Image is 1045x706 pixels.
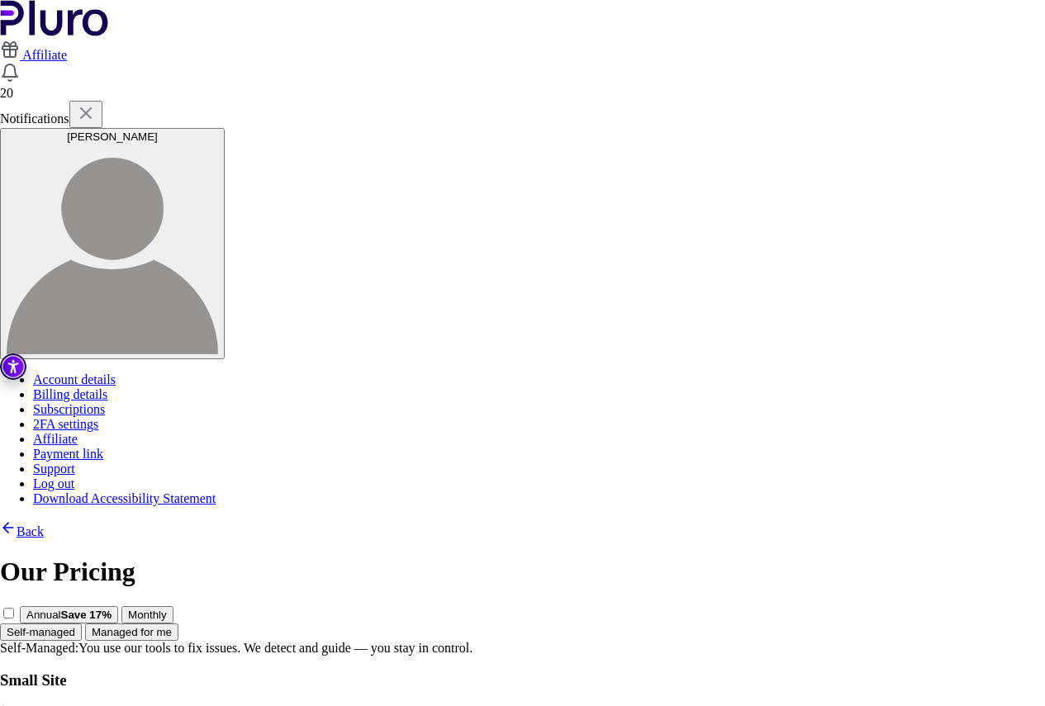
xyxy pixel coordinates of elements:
[33,491,216,505] a: Download Accessibility Statement
[33,462,75,476] a: Support
[22,48,67,62] span: Affiliate
[7,143,218,354] img: user avatar
[61,609,112,621] strong: Save 17%
[33,432,78,446] a: Affiliate
[76,103,96,123] img: x.svg
[20,606,118,623] button: Annual
[33,372,116,386] a: Account details
[33,447,103,461] a: Payment link
[7,130,218,143] div: [PERSON_NAME]
[33,387,107,401] a: Billing details
[85,623,178,641] button: Managed for me
[33,402,105,416] a: Subscriptions
[33,417,98,431] a: 2FA settings
[121,606,173,623] button: Monthly
[33,476,74,490] a: Log out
